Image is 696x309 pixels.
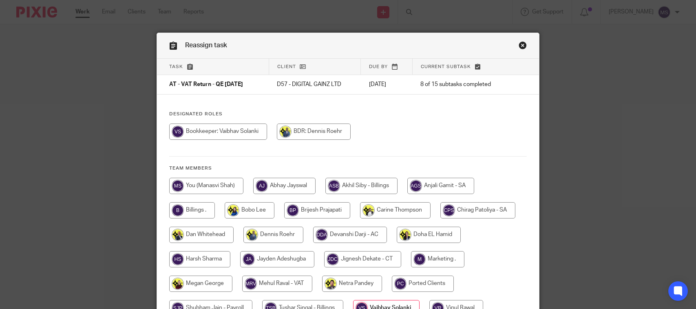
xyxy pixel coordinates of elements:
[169,165,527,172] h4: Team members
[185,42,227,49] span: Reassign task
[369,80,404,88] p: [DATE]
[169,82,243,88] span: AT - VAT Return - QE [DATE]
[369,64,388,69] span: Due by
[421,64,471,69] span: Current subtask
[277,64,296,69] span: Client
[519,41,527,52] a: Close this dialog window
[277,80,352,88] p: D57 - DIGITAL GAINZ LTD
[169,64,183,69] span: Task
[169,111,527,117] h4: Designated Roles
[412,75,511,95] td: 8 of 15 subtasks completed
